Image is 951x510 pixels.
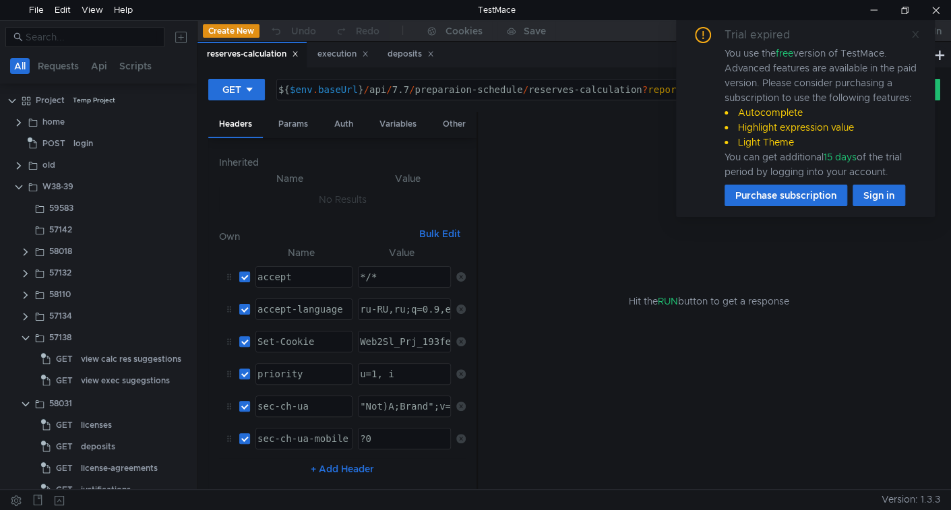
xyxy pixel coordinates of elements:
div: Other [432,112,477,137]
div: Project [36,90,65,110]
div: Params [268,112,319,137]
span: GET [56,371,73,391]
div: 58031 [49,393,72,414]
div: 57142 [49,220,72,240]
div: GET [222,82,241,97]
span: GET [56,480,73,500]
th: Name [230,170,350,187]
button: + Add Header [305,461,379,477]
div: Headers [208,112,263,138]
div: old [42,155,55,175]
button: Bulk Edit [414,226,466,242]
div: Trial expired [725,27,806,43]
button: Requests [34,58,83,74]
span: GET [56,415,73,435]
div: deposits [388,47,434,61]
div: execution [317,47,369,61]
div: Temp Project [73,90,115,110]
button: All [10,58,30,74]
button: Create New [203,24,259,38]
th: Name [250,245,352,261]
div: Cookies [446,23,483,39]
button: Api [87,58,111,74]
span: Version: 1.3.3 [882,490,940,509]
span: free [776,47,793,59]
h6: Own [219,228,414,245]
div: Redo [356,23,379,39]
div: 58018 [49,241,72,261]
div: Auth [324,112,364,137]
div: 58110 [49,284,71,305]
div: Save [524,26,546,36]
button: GET [208,79,265,100]
button: Scripts [115,58,156,74]
div: deposits [81,437,115,457]
div: licenses [81,415,112,435]
th: Value [350,170,466,187]
th: Value [352,245,451,261]
div: 57132 [49,263,71,283]
div: justifications [81,480,131,500]
div: reserves-calculation [207,47,299,61]
div: You can get additional of the trial period by logging into your account. [725,150,919,179]
div: You use the version of TestMace. Advanced features are available in the paid version. Please cons... [725,46,919,179]
li: Autocomplete [725,105,919,120]
div: W38-39 [42,177,73,197]
button: Undo [259,21,326,41]
li: Highlight expression value [725,120,919,135]
span: GET [56,437,73,457]
span: 15 days [824,151,857,163]
div: login [73,133,93,154]
li: Light Theme [725,135,919,150]
span: Hit the button to get a response [629,294,789,309]
button: Redo [326,21,389,41]
span: GET [56,458,73,478]
span: GET [56,349,73,369]
div: 57134 [49,306,72,326]
div: view calc res suggestions [81,349,181,369]
div: 59583 [49,198,73,218]
button: Purchase subscription [725,185,847,206]
span: POST [42,133,65,154]
div: 57138 [49,327,71,348]
div: view exec sugegstions [81,371,170,391]
button: Sign in [853,185,905,206]
div: home [42,112,65,132]
div: Undo [291,23,316,39]
h6: Inherited [219,154,466,170]
input: Search... [26,30,156,44]
span: RUN [658,295,678,307]
div: Variables [369,112,427,137]
nz-embed-empty: No Results [319,193,367,205]
div: license-agreements [81,458,158,478]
